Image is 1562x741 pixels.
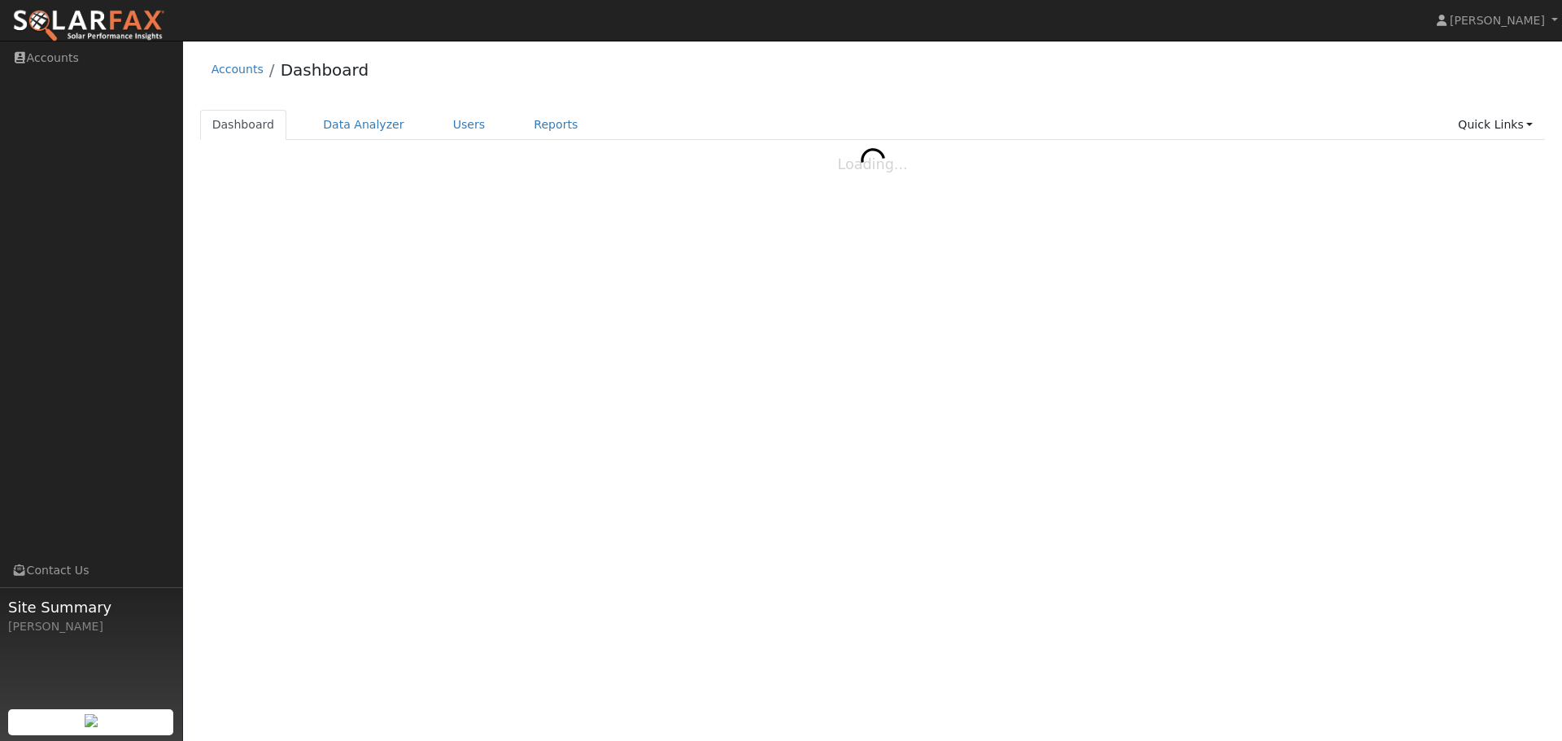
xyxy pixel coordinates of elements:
a: Reports [521,110,590,140]
img: SolarFax [12,9,165,43]
a: Dashboard [281,60,369,80]
img: retrieve [85,714,98,727]
span: [PERSON_NAME] [1450,14,1545,27]
a: Dashboard [200,110,287,140]
a: Accounts [212,63,264,76]
span: Site Summary [8,596,174,618]
a: Data Analyzer [311,110,417,140]
a: Users [441,110,498,140]
a: Quick Links [1446,110,1545,140]
div: [PERSON_NAME] [8,618,174,635]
